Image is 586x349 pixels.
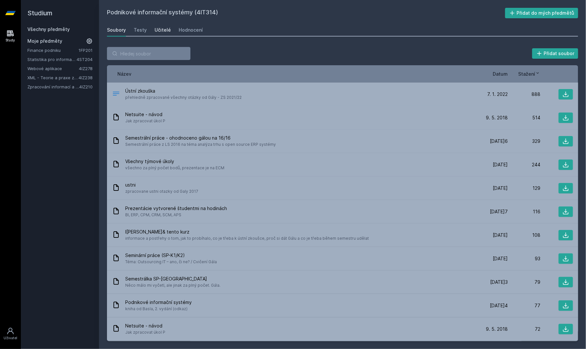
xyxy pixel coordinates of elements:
span: Všechny týmové úkoly [125,158,224,165]
span: BI, ERP, CPM, CRM, SCM, APS [125,212,227,218]
a: Zpracování informací a znalostí [27,83,79,90]
a: 1FP201 [79,48,93,53]
a: Všechny předměty [27,26,70,32]
span: Semestrálka SP-[GEOGRAPHIC_DATA] [125,276,220,282]
span: kniha od Basla, 2. vydání (odkaz) [125,306,192,312]
div: 108 [508,232,540,238]
a: Učitelé [155,23,171,37]
div: Uživatel [4,336,17,341]
a: Finance podniku [27,47,79,53]
span: 9. 5. 2018 [486,114,508,121]
div: 329 [508,138,540,144]
div: 129 [508,185,540,191]
span: [DATE]3 [490,279,508,285]
span: Semestrální práce z LS 2016 na téma analýza trhu s open source ERP systémy [125,141,276,148]
span: všechno za plný počet bodů, prezentace je na ECM [125,165,224,171]
span: Jak zpracovat úkol P [125,329,165,336]
a: Testy [134,23,147,37]
span: [DATE]7 [490,208,508,215]
div: Soubory [107,27,126,33]
button: Datum [493,70,508,77]
a: Statistika pro informatiky [27,56,77,63]
div: 79 [508,279,540,285]
a: 4ST204 [77,57,93,62]
a: Webové aplikace [27,65,79,72]
span: [DATE]6 [490,138,508,144]
span: ustni [125,182,198,188]
span: [DATE] [493,185,508,191]
span: Netsuite - návod [125,111,165,118]
button: Název [117,70,131,77]
div: 888 [508,91,540,98]
div: 93 [508,255,540,262]
div: .DOCX [112,90,120,99]
input: Hledej soubor [107,47,190,60]
span: [DATE] [493,232,508,238]
div: Učitelé [155,27,171,33]
div: Study [6,38,15,43]
div: 244 [508,161,540,168]
span: Stažení [518,70,535,77]
a: Uživatel [1,324,20,344]
a: Hodnocení [179,23,203,37]
button: Přidat soubor [532,48,578,59]
div: Hodnocení [179,27,203,33]
div: 72 [508,326,540,332]
span: 9. 5. 2018 [486,326,508,332]
div: Testy [134,27,147,33]
a: 4IZ278 [79,66,93,71]
div: 116 [508,208,540,215]
span: [DATE] [493,161,508,168]
button: Přidat do mých předmětů [505,8,578,18]
span: Podnikové informační systémy [125,299,192,306]
div: 514 [508,114,540,121]
a: XML - Teorie a praxe značkovacích jazyků [27,74,79,81]
span: informace a postřehy o tom, jak to probíhalo, co je třeba k ústní zkoušce, proč si dát Gálu a co ... [125,235,369,242]
span: Ústní zkouška [125,88,242,94]
a: 4IZ238 [79,75,93,80]
span: Seminární práce (SP-K1/K2) [125,252,217,259]
span: Semestrální práce - ohodnoceno gálou na 16/16 [125,135,276,141]
div: 77 [508,302,540,309]
a: 4IZ210 [79,84,93,89]
a: Soubory [107,23,126,37]
a: Study [1,26,20,46]
span: I[PERSON_NAME]& tento kurz [125,229,369,235]
button: Stažení [518,70,540,77]
span: Téma: Outsourcing IT – ano, či ne? / Cvičení Gála [125,259,217,265]
span: přehledně zpracované všechny otázky od Gály - ZS 2021/22 [125,94,242,101]
span: [DATE]4 [490,302,508,309]
span: Prezentácie vytvorené študentmi na hodinách [125,205,227,212]
span: 7. 1. 2022 [487,91,508,98]
span: zpracovane ustni otazky od Galy 2017 [125,188,198,195]
span: Něco málo mi vyčetl, ale jinak za plný počet. Gála. [125,282,220,289]
h2: Podnikové informační systémy (4IT314) [107,8,505,18]
span: Jak zpracovat úkol P [125,118,165,124]
span: Netsuite - návod [125,323,165,329]
span: Moje předměty [27,38,62,44]
span: [DATE] [493,255,508,262]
